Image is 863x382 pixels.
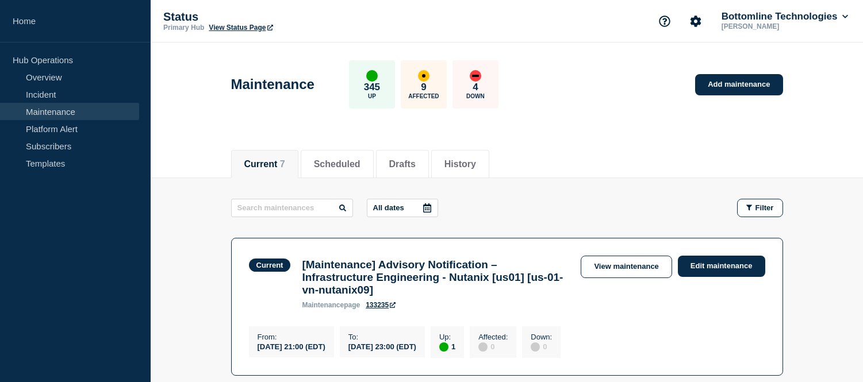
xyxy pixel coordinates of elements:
[737,199,783,217] button: Filter
[421,82,426,93] p: 9
[389,159,416,169] button: Drafts
[531,341,552,352] div: 0
[348,341,416,351] div: [DATE] 23:00 (EDT)
[302,258,569,296] h3: [Maintenance] Advisory Notification – Infrastructure Engineering - Nutanix [us01] [us-01-vn-nutan...
[581,256,672,278] a: View maintenance
[163,10,393,24] p: Status
[258,333,325,341] p: From :
[209,24,273,32] a: View Status Page
[364,82,380,93] p: 345
[258,341,325,351] div: [DATE] 21:00 (EDT)
[366,70,378,82] div: up
[302,301,344,309] span: maintenance
[478,341,508,352] div: 0
[466,93,485,99] p: Down
[418,70,429,82] div: affected
[719,11,850,22] button: Bottomline Technologies
[302,301,360,309] p: page
[470,70,481,82] div: down
[755,203,774,212] span: Filter
[695,74,783,95] a: Add maintenance
[684,9,708,33] button: Account settings
[478,333,508,341] p: Affected :
[367,199,438,217] button: All dates
[373,203,404,212] p: All dates
[231,199,353,217] input: Search maintenances
[439,341,455,352] div: 1
[719,22,839,30] p: [PERSON_NAME]
[314,159,360,169] button: Scheduled
[439,342,448,352] div: up
[256,261,283,269] div: Current
[678,256,765,277] a: Edit maintenance
[653,9,677,33] button: Support
[348,333,416,341] p: To :
[368,93,376,99] p: Up
[439,333,455,341] p: Up :
[478,342,488,352] div: disabled
[444,159,476,169] button: History
[531,333,552,341] p: Down :
[231,76,314,92] h1: Maintenance
[366,301,396,309] a: 133235
[280,159,285,169] span: 7
[244,159,285,169] button: Current 7
[531,342,540,352] div: disabled
[163,24,204,32] p: Primary Hub
[408,93,439,99] p: Affected
[473,82,478,93] p: 4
